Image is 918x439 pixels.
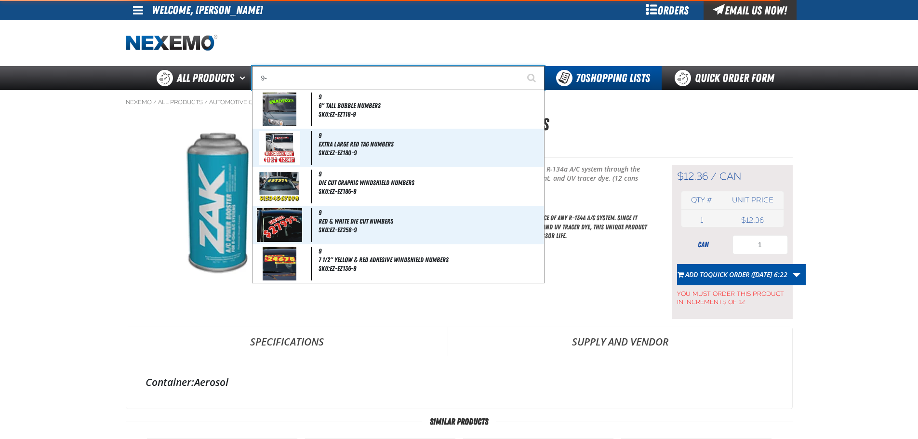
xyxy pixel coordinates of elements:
img: 5b244427159e3407043333-EZ136A.jpg [263,247,296,280]
span: 9 [319,132,321,139]
span: can [719,170,742,183]
span: SKU:EZ-EZ186-9 [319,187,356,195]
span: / [153,98,157,106]
span: Extra Large Red Tag Numbers [319,140,542,148]
td: $12.36 [722,213,783,227]
input: Product Quantity [732,235,788,254]
span: Red & White Die Cut Numbers [319,217,542,226]
span: 9 [319,247,321,255]
span: Add to [685,270,801,279]
span: / [204,98,208,106]
img: 5b24446ac7a76673914164-EZ186.jpg [259,170,300,203]
span: SKU:EZ-EZ136-9 [319,265,356,272]
a: Quick Order Form [662,66,792,90]
h1: A/C Power Booster - ZAK Products [326,112,793,137]
span: 9 [319,93,321,101]
th: Qty # [681,191,722,209]
span: 6" Tall Bubble Numbers [319,102,542,110]
strong: 70 [576,71,585,85]
div: Aerosol [146,375,773,389]
a: Nexemo [126,98,152,106]
img: Nexemo logo [126,35,217,52]
span: Die Cut Graphic Windshield Numbers [319,179,542,187]
span: You must order this product in increments of 12 [677,285,788,306]
label: Container: [146,375,194,389]
span: Shopping Lists [576,71,650,85]
span: 7 1/2" Yellow & Red Adhesive Windshield Numbers [319,256,542,264]
span: Similar Products [422,417,496,426]
a: Specifications [126,327,448,356]
nav: Breadcrumbs [126,98,793,106]
span: / [711,170,717,183]
button: Open All Products pages [236,66,252,90]
div: can [677,239,730,250]
a: All Products [158,98,203,106]
a: Home [126,35,217,52]
span: Quick Order ([DATE] 6:22 AM) [708,270,801,279]
button: Add toQuick Order ([DATE] 6:22 AM) [677,264,788,285]
span: 9 [319,209,321,216]
p: SKU: [326,140,793,153]
th: Unit price [722,191,783,209]
span: SKU:EZ-EZ258-9 [319,226,357,234]
span: All Products [177,69,234,87]
a: Automotive Chemicals [209,98,283,106]
input: Search [252,66,545,90]
span: SKU:EZ-EZ180-9 [319,149,357,157]
button: You have 70 Shopping Lists. Open to view details [545,66,662,90]
span: $12.36 [677,170,708,183]
a: Supply and Vendor [448,327,792,356]
img: 5b24446327086889738279-EZ180.jpg [259,131,300,165]
button: Start Searching [520,66,545,90]
img: 5b2444177c23d274571192-EZ118A.jpg [263,93,296,126]
span: SKU:EZ-EZ118-9 [319,110,356,118]
img: A/C Power Booster - ZAK Products [126,112,308,294]
span: 9 [319,170,321,178]
span: 1 [700,216,703,225]
a: More Actions [787,264,806,285]
img: 5b2444b5a074b590554012-EZ258A.jpg [257,208,302,242]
